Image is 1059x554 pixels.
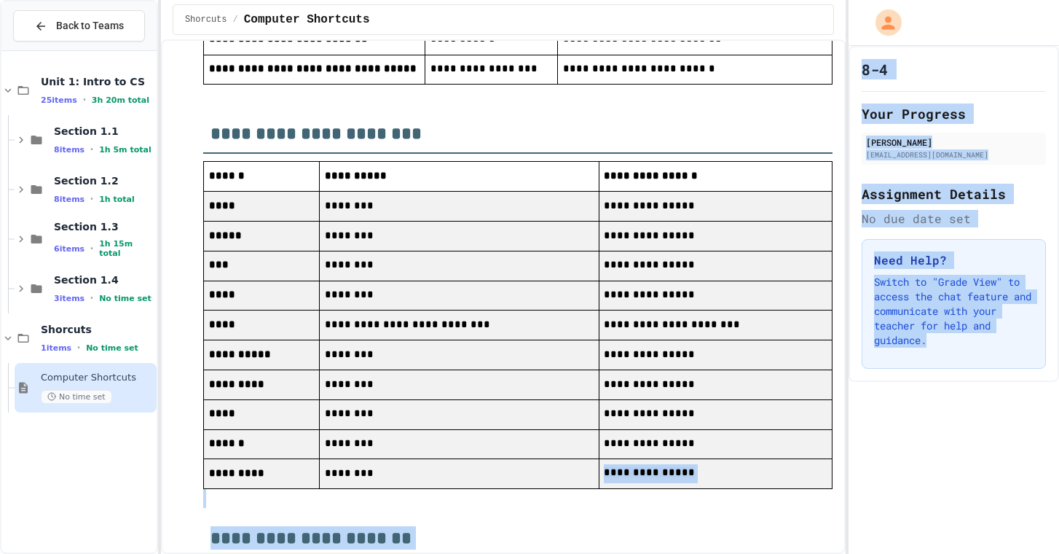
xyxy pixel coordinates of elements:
span: Section 1.4 [54,273,154,286]
span: Unit 1: Intro to CS [41,75,154,88]
span: • [90,193,93,205]
h3: Need Help? [874,251,1034,269]
span: Section 1.2 [54,174,154,187]
span: 3h 20m total [92,95,149,105]
span: • [90,292,93,304]
span: 8 items [54,195,84,204]
div: [PERSON_NAME] [866,136,1042,149]
span: Section 1.3 [54,220,154,233]
span: Section 1.1 [54,125,154,138]
h2: Your Progress [862,104,1046,124]
div: My Account [860,6,905,39]
span: No time set [86,343,138,353]
span: Computer Shortcuts [41,372,154,384]
span: Shorcuts [185,14,227,26]
span: 3 items [54,294,84,303]
span: • [90,144,93,155]
span: • [83,94,86,106]
span: Computer Shortcuts [244,11,370,28]
span: 8 items [54,145,84,155]
span: 1 items [41,343,71,353]
span: Back to Teams [56,18,124,34]
p: Switch to "Grade View" to access the chat feature and communicate with your teacher for help and ... [874,275,1034,348]
span: No time set [99,294,151,303]
span: 1h total [99,195,135,204]
span: No time set [41,390,112,404]
div: No due date set [862,210,1046,227]
span: • [90,243,93,254]
h1: 8-4 [862,59,888,79]
h2: Assignment Details [862,184,1046,204]
span: 6 items [54,244,84,254]
span: 1h 15m total [99,239,154,258]
span: 25 items [41,95,77,105]
span: 1h 5m total [99,145,151,155]
div: [EMAIL_ADDRESS][DOMAIN_NAME] [866,149,1042,160]
span: / [233,14,238,26]
span: • [77,342,80,354]
button: Back to Teams [13,10,145,42]
span: Shorcuts [41,323,154,336]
